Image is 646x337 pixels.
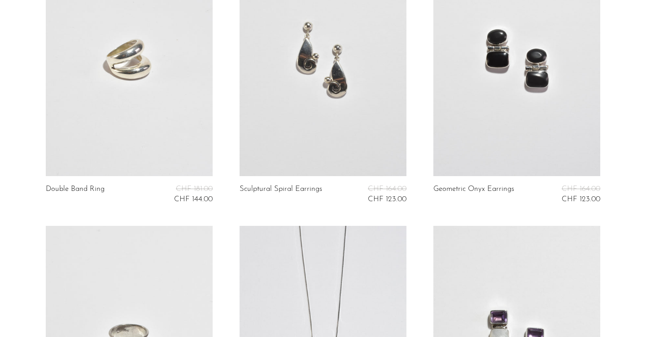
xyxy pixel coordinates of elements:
[46,185,105,203] a: Double Band Ring
[433,185,514,203] a: Geometric Onyx Earrings
[562,195,600,203] span: CHF 123.00
[174,195,213,203] span: CHF 144.00
[368,185,406,193] span: CHF 164.00
[368,195,406,203] span: CHF 123.00
[562,185,600,193] span: CHF 164.00
[240,185,322,203] a: Sculptural Spiral Earrings
[176,185,213,193] span: CHF 181.00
